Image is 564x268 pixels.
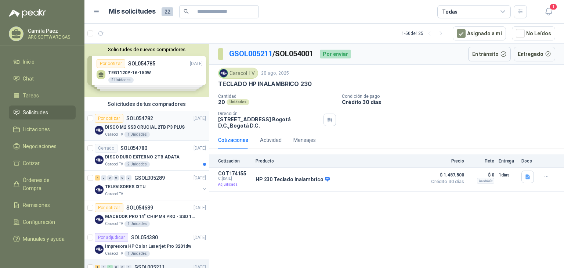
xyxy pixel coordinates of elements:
[469,158,494,164] p: Flete
[105,221,123,227] p: Caracol TV
[194,204,206,211] p: [DATE]
[95,233,128,242] div: Por adjudicar
[427,179,464,184] span: Crédito 30 días
[194,145,206,152] p: [DATE]
[521,158,536,164] p: Docs
[320,50,351,58] div: Por enviar
[23,235,65,243] span: Manuales y ayuda
[95,114,123,123] div: Por cotizar
[105,154,180,161] p: DISCO DURO EXTERNO 2 TB ADATA
[469,171,494,179] p: $ 0
[468,47,511,61] button: En tránsito
[23,58,35,66] span: Inicio
[218,176,251,181] span: C: [DATE]
[162,7,173,16] span: 22
[453,26,506,40] button: Asignado a mi
[124,132,150,137] div: 1 Unidades
[87,47,206,52] button: Solicitudes de nuevos compradores
[95,245,104,254] img: Company Logo
[194,234,206,241] p: [DATE]
[105,161,123,167] p: Caracol TV
[9,122,76,136] a: Licitaciones
[109,6,156,17] h1: Mis solicitudes
[95,144,117,153] div: Cerrado
[107,175,113,181] div: 0
[113,175,119,181] div: 0
[105,132,123,137] p: Caracol TV
[126,205,153,210] p: SOL054689
[126,175,131,181] div: 0
[218,94,336,99] p: Cantidad
[28,28,74,33] p: Camila Paez
[218,171,251,176] p: COT174155
[218,80,311,88] p: TECLADO HP INALAMBRICO 230
[293,136,316,144] div: Mensajes
[9,89,76,103] a: Tareas
[105,213,196,220] p: MACBOOK PRO 14" CHIP M4 PRO - SSD 1TB RAM 24GB
[512,26,555,40] button: No Leídos
[84,230,209,260] a: Por adjudicarSOL054380[DATE] Company LogoImpresora HP Color Laserjet Pro 3201dwCaracol TV1 Unidades
[124,221,150,227] div: 1 Unidades
[256,158,423,164] p: Producto
[9,173,76,195] a: Órdenes de Compra
[95,156,104,164] img: Company Logo
[101,175,106,181] div: 0
[124,251,150,257] div: 1 Unidades
[124,161,150,167] div: 2 Unidades
[23,201,50,209] span: Remisiones
[218,158,251,164] p: Cotización
[9,72,76,86] a: Chat
[105,183,145,190] p: TELEVISORES DITU
[95,215,104,224] img: Company Logo
[84,111,209,141] a: Por cotizarSOL054782[DATE] Company LogoDISCO M2 SSD CRUCIAL 2TB P3 PLUSCaracol TV1 Unidades
[218,181,251,188] p: Adjudicada
[220,69,228,77] img: Company Logo
[218,136,248,144] div: Cotizaciones
[23,125,50,133] span: Licitaciones
[499,171,517,179] p: 1 días
[194,175,206,182] p: [DATE]
[342,99,561,105] p: Crédito 30 días
[542,5,555,18] button: 1
[84,97,209,111] div: Solicitudes de tus compradores
[229,49,272,58] a: GSOL005211
[84,44,209,97] div: Solicitudes de nuevos compradoresPor cotizarSOL054785[DATE] TEG1120P-16-150W2 UnidadesPor cotizar...
[23,75,34,83] span: Chat
[120,175,125,181] div: 0
[499,158,517,164] p: Entrega
[95,203,123,212] div: Por cotizar
[9,232,76,246] a: Manuales y ayuda
[514,47,556,61] button: Entregado
[477,178,494,184] div: Incluido
[218,116,321,129] p: [STREET_ADDRESS] Bogotá D.C. , Bogotá D.C.
[218,111,321,116] p: Dirección
[105,124,185,131] p: DISCO M2 SSD CRUCIAL 2TB P3 PLUS
[28,35,74,39] p: ARC SOFTWARE SAS
[23,108,48,117] span: Solicitudes
[218,68,258,79] div: Caracol TV
[84,141,209,171] a: CerradoSOL054780[DATE] Company LogoDISCO DURO EXTERNO 2 TB ADATACaracol TV2 Unidades
[442,8,458,16] div: Todas
[9,9,46,18] img: Logo peakr
[23,159,40,167] span: Cotizar
[23,142,57,150] span: Negociaciones
[9,106,76,119] a: Solicitudes
[184,9,189,14] span: search
[256,176,330,183] p: HP 230 Teclado Inalambrico
[120,146,147,151] p: SOL054780
[342,94,561,99] p: Condición de pago
[23,92,39,100] span: Tareas
[9,198,76,212] a: Remisiones
[84,200,209,230] a: Por cotizarSOL054689[DATE] Company LogoMACBOOK PRO 14" CHIP M4 PRO - SSD 1TB RAM 24GBCaracol TV1 ...
[105,191,123,197] p: Caracol TV
[402,28,447,39] div: 1 - 50 de 125
[95,175,100,181] div: 4
[9,55,76,69] a: Inicio
[194,115,206,122] p: [DATE]
[105,251,123,257] p: Caracol TV
[9,215,76,229] a: Configuración
[260,136,282,144] div: Actividad
[427,158,464,164] p: Precio
[23,176,69,192] span: Órdenes de Compra
[95,126,104,135] img: Company Logo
